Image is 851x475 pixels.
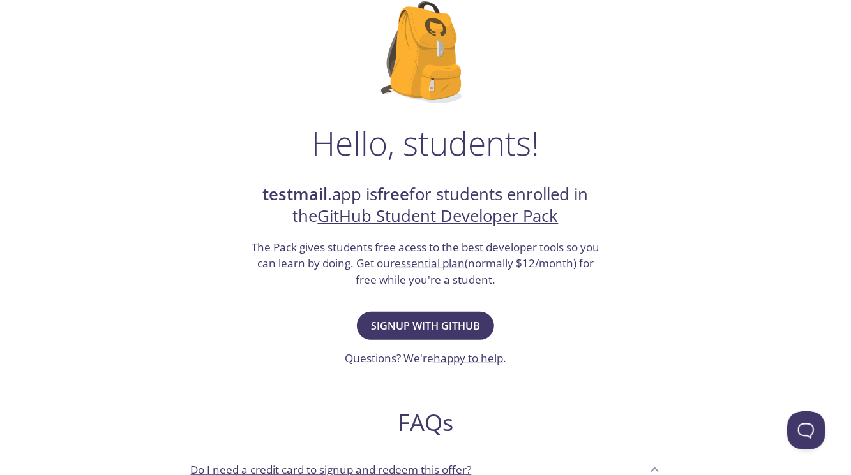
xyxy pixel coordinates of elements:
[345,350,506,367] h3: Questions? We're .
[395,256,465,270] a: essential plan
[381,1,470,103] img: github-student-backpack.png
[318,205,559,227] a: GitHub Student Developer Pack
[263,183,328,205] strong: testmail
[787,411,825,449] iframe: Help Scout Beacon - Open
[312,124,539,162] h1: Hello, students!
[357,312,494,340] button: Signup with GitHub
[181,408,671,437] h2: FAQs
[433,351,503,365] a: happy to help
[378,183,410,205] strong: free
[250,239,601,288] h3: The Pack gives students free acess to the best developer tools so you can learn by doing. Get our...
[371,317,480,335] span: Signup with GitHub
[250,184,601,228] h2: .app is for students enrolled in the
